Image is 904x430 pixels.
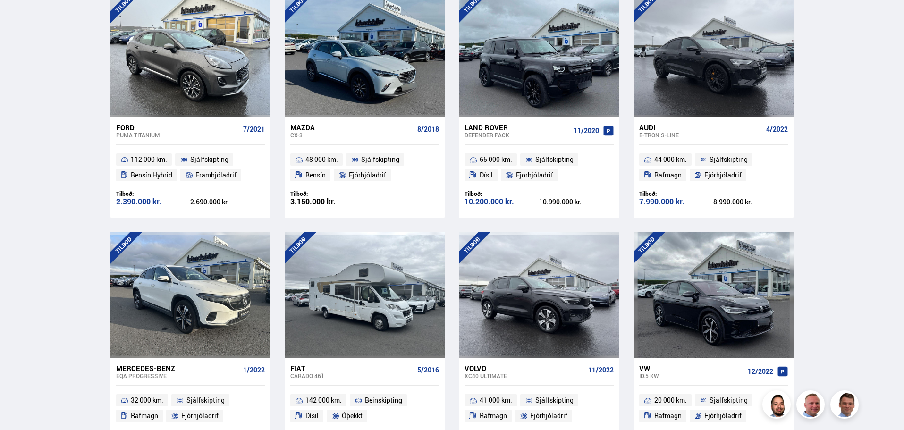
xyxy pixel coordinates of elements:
[480,169,493,181] span: Dísil
[480,395,512,406] span: 41 000 km.
[243,366,265,374] span: 1/2022
[654,169,682,181] span: Rafmagn
[290,132,414,138] div: CX-3
[766,126,788,133] span: 4/2022
[639,198,714,206] div: 7.990.000 kr.
[539,199,614,205] div: 10.990.000 kr.
[290,198,365,206] div: 3.150.000 kr.
[639,364,744,372] div: VW
[710,154,748,165] span: Sjálfskipting
[417,126,439,133] span: 8/2018
[116,198,191,206] div: 2.390.000 kr.
[465,198,539,206] div: 10.200.000 kr.
[361,154,399,165] span: Sjálfskipting
[710,395,748,406] span: Sjálfskipting
[654,410,682,422] span: Rafmagn
[116,190,191,197] div: Tilboð:
[465,132,569,138] div: Defender PACK
[8,4,36,32] button: Opna LiveChat spjallviðmót
[588,366,614,374] span: 11/2022
[349,169,386,181] span: Fjórhjóladrif
[516,169,553,181] span: Fjórhjóladrif
[365,395,402,406] span: Beinskipting
[713,199,788,205] div: 8.990.000 kr.
[465,190,539,197] div: Tilboð:
[764,392,792,420] img: nhp88E3Fdnt1Opn2.png
[465,123,569,132] div: Land Rover
[832,392,860,420] img: FbJEzSuNWCJXmdc-.webp
[639,123,762,132] div: Audi
[181,410,219,422] span: Fjórhjóladrif
[639,372,744,379] div: ID.5 KW
[459,117,619,218] a: Land Rover Defender PACK 11/2020 65 000 km. Sjálfskipting Dísil Fjórhjóladrif Tilboð: 10.200.000 ...
[305,410,319,422] span: Dísil
[342,410,363,422] span: Óþekkt
[290,123,414,132] div: Mazda
[530,410,567,422] span: Fjórhjóladrif
[465,364,584,372] div: Volvo
[190,154,228,165] span: Sjálfskipting
[190,199,265,205] div: 2.690.000 kr.
[195,169,237,181] span: Framhjóladrif
[116,123,239,132] div: Ford
[465,372,584,379] div: XC40 ULTIMATE
[243,126,265,133] span: 7/2021
[480,154,512,165] span: 65 000 km.
[131,169,172,181] span: Bensín Hybrid
[290,190,365,197] div: Tilboð:
[639,132,762,138] div: e-tron S-LINE
[131,410,158,422] span: Rafmagn
[131,395,163,406] span: 32 000 km.
[116,364,239,372] div: Mercedes-Benz
[305,154,338,165] span: 48 000 km.
[654,395,687,406] span: 20 000 km.
[186,395,225,406] span: Sjálfskipting
[535,395,574,406] span: Sjálfskipting
[116,132,239,138] div: Puma TITANIUM
[704,169,742,181] span: Fjórhjóladrif
[110,117,270,218] a: Ford Puma TITANIUM 7/2021 112 000 km. Sjálfskipting Bensín Hybrid Framhjóladrif Tilboð: 2.390.000...
[639,190,714,197] div: Tilboð:
[131,154,167,165] span: 112 000 km.
[634,117,794,218] a: Audi e-tron S-LINE 4/2022 44 000 km. Sjálfskipting Rafmagn Fjórhjóladrif Tilboð: 7.990.000 kr. 8....
[290,372,414,379] div: Carado 461
[798,392,826,420] img: siFngHWaQ9KaOqBr.png
[654,154,687,165] span: 44 000 km.
[704,410,742,422] span: Fjórhjóladrif
[480,410,507,422] span: Rafmagn
[574,127,599,135] span: 11/2020
[305,169,326,181] span: Bensín
[116,372,239,379] div: EQA PROGRESSIVE
[748,368,773,375] span: 12/2022
[305,395,342,406] span: 142 000 km.
[417,366,439,374] span: 5/2016
[290,364,414,372] div: Fiat
[535,154,574,165] span: Sjálfskipting
[285,117,445,218] a: Mazda CX-3 8/2018 48 000 km. Sjálfskipting Bensín Fjórhjóladrif Tilboð: 3.150.000 kr.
